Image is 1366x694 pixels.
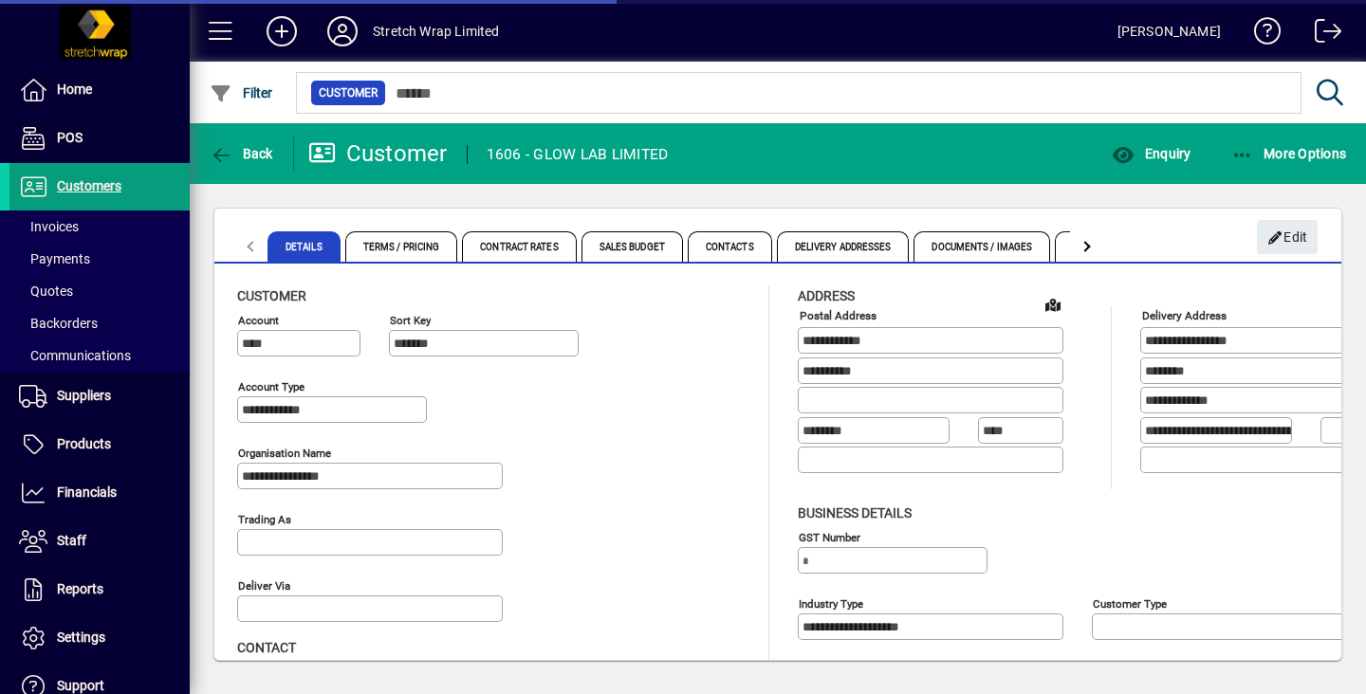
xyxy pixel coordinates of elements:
span: Customer [319,83,378,102]
span: Business details [798,505,912,520]
span: Terms / Pricing [345,231,458,262]
mat-label: Account [238,314,279,327]
span: Communications [19,348,131,363]
mat-label: Trading as [238,513,291,526]
span: Contact [237,640,296,655]
a: Suppliers [9,373,190,420]
span: Backorders [19,316,98,331]
span: Reports [57,581,103,596]
span: Documents / Images [914,231,1050,262]
a: Home [9,66,190,114]
a: Backorders [9,307,190,339]
button: Filter [205,76,278,110]
span: Sales Budget [581,231,683,262]
span: Back [210,146,273,161]
button: Edit [1257,220,1318,254]
a: POS [9,115,190,162]
a: Logout [1301,4,1342,65]
span: Contacts [688,231,772,262]
span: Custom Fields [1055,231,1161,262]
span: Invoices [19,219,79,234]
span: Delivery Addresses [777,231,910,262]
span: Support [57,678,104,693]
a: Payments [9,243,190,275]
span: Staff [57,533,86,548]
a: Communications [9,339,190,372]
app-page-header-button: Back [190,137,294,171]
button: More Options [1227,137,1352,171]
span: Suppliers [57,388,111,403]
button: Add [251,14,312,48]
button: Enquiry [1107,137,1195,171]
mat-label: Industry type [799,596,863,610]
a: Reports [9,566,190,613]
span: Financials [57,484,117,500]
span: Filter [210,85,273,100]
a: Financials [9,469,190,517]
span: Enquiry [1112,146,1191,161]
div: Customer [308,138,448,169]
span: POS [57,130,83,145]
div: Stretch Wrap Limited [373,16,500,46]
mat-label: Account Type [238,380,305,393]
span: Customer [237,288,306,303]
a: Knowledge Base [1240,4,1282,65]
mat-label: Deliver via [238,579,290,593]
button: Back [205,137,278,171]
div: [PERSON_NAME] [1117,16,1221,46]
div: 1606 - GLOW LAB LIMITED [487,139,669,170]
mat-label: Sort key [390,314,431,327]
a: Staff [9,518,190,565]
mat-label: GST Number [799,530,860,543]
button: Profile [312,14,373,48]
span: Home [57,82,92,97]
span: Contract Rates [462,231,576,262]
span: More Options [1231,146,1347,161]
span: Products [57,436,111,451]
a: Invoices [9,210,190,243]
span: Address [798,288,855,303]
a: Settings [9,614,190,662]
span: Payments [19,251,90,266]
mat-label: Organisation name [238,447,331,460]
a: View on map [1038,289,1068,320]
span: Details [268,231,341,262]
a: Quotes [9,275,190,307]
span: Edit [1267,222,1308,253]
mat-label: Customer type [1093,596,1167,610]
span: Settings [57,630,105,645]
span: Customers [57,178,121,193]
a: Products [9,421,190,468]
span: Quotes [19,283,73,299]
